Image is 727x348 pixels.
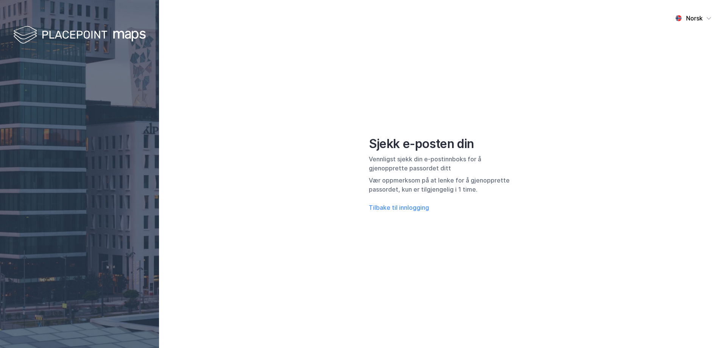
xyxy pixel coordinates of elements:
div: Norsk [686,14,703,23]
div: Vennligst sjekk din e-postinnboks for å gjenopprette passordet ditt [369,154,517,173]
div: Vær oppmerksom på at lenke for å gjenopprette passordet, kun er tilgjengelig i 1 time. [369,176,517,194]
iframe: Chat Widget [689,312,727,348]
div: Sjekk e-posten din [369,136,517,151]
button: Tilbake til innlogging [369,203,429,212]
img: logo-white.f07954bde2210d2a523dddb988cd2aa7.svg [13,24,146,47]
